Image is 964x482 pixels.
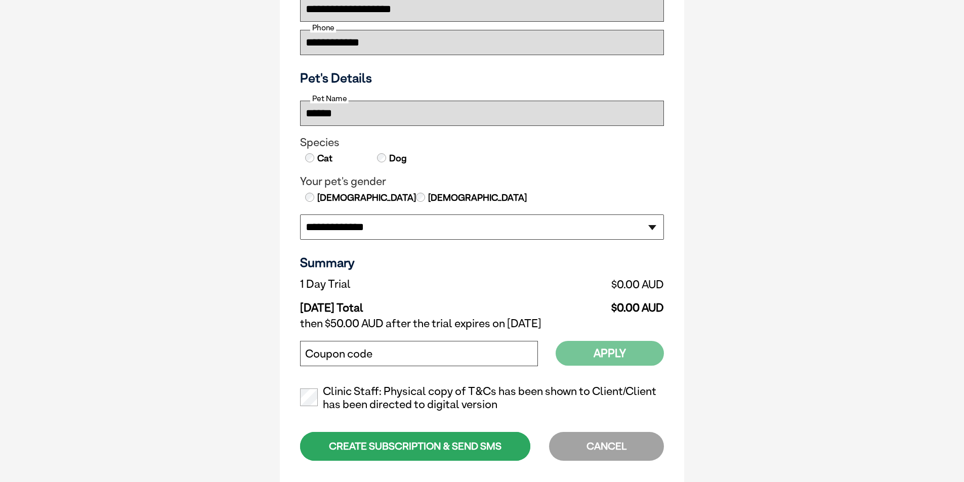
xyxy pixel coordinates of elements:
[296,70,668,85] h3: Pet's Details
[300,175,664,188] legend: Your pet's gender
[300,255,664,270] h3: Summary
[300,293,498,315] td: [DATE] Total
[300,432,530,461] div: CREATE SUBSCRIPTION & SEND SMS
[300,315,664,333] td: then $50.00 AUD after the trial expires on [DATE]
[556,341,664,366] button: Apply
[498,275,664,293] td: $0.00 AUD
[300,388,318,406] input: Clinic Staff: Physical copy of T&Cs has been shown to Client/Client has been directed to digital ...
[300,385,664,411] label: Clinic Staff: Physical copy of T&Cs has been shown to Client/Client has been directed to digital ...
[300,275,498,293] td: 1 Day Trial
[305,347,372,361] label: Coupon code
[310,23,336,32] label: Phone
[549,432,664,461] div: CANCEL
[300,136,664,149] legend: Species
[498,293,664,315] td: $0.00 AUD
